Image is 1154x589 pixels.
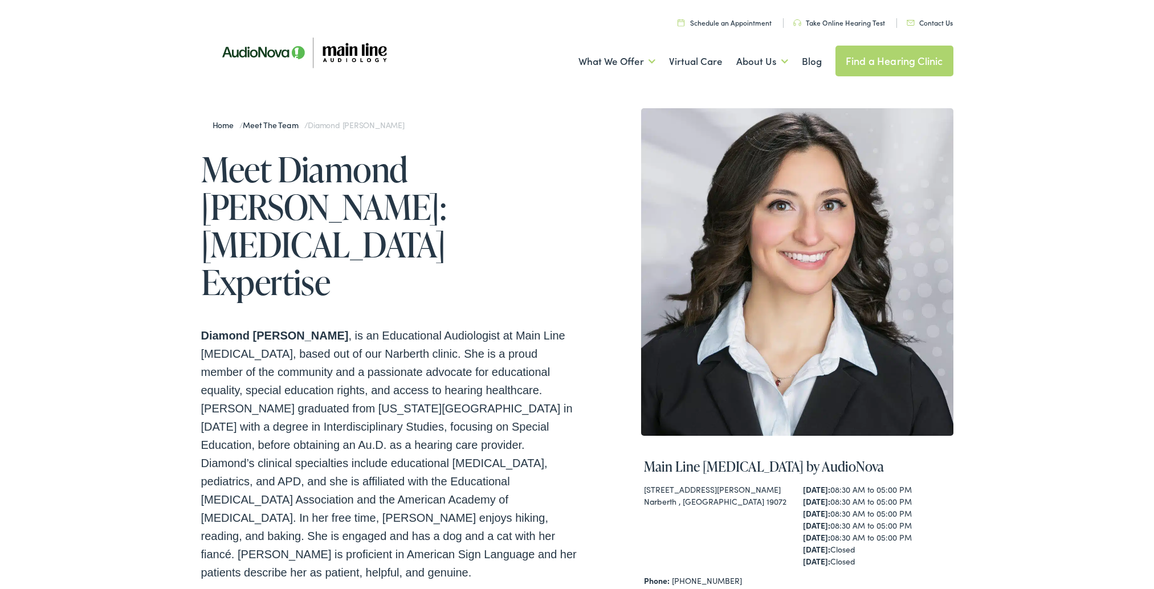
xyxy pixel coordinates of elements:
div: [STREET_ADDRESS][PERSON_NAME] [644,484,791,496]
strong: [DATE]: [803,508,830,519]
a: Schedule an Appointment [678,18,772,27]
img: Diamond Prus is an audiologist at Main Line Audiology in Narbeth, PA. [641,108,953,436]
span: Diamond [PERSON_NAME] [308,119,404,130]
img: utility icon [678,19,684,26]
strong: [DATE]: [803,484,830,495]
p: , is an Educational Audiologist at Main Line [MEDICAL_DATA], based out of our Narberth clinic. Sh... [201,326,577,582]
strong: Phone: [644,575,670,586]
a: About Us [736,40,788,83]
strong: [DATE]: [803,520,830,531]
strong: [DATE]: [803,531,830,543]
a: Meet the Team [243,119,304,130]
a: Home [213,119,239,130]
strong: [DATE]: [803,543,830,555]
div: 08:30 AM to 05:00 PM 08:30 AM to 05:00 PM 08:30 AM to 05:00 PM 08:30 AM to 05:00 PM 08:30 AM to 0... [803,484,950,567]
a: Blog [802,40,822,83]
div: Narberth , [GEOGRAPHIC_DATA] 19072 [644,496,791,508]
a: Contact Us [907,18,953,27]
img: utility icon [907,20,915,26]
strong: [DATE]: [803,496,830,507]
a: Find a Hearing Clinic [835,46,953,76]
strong: [DATE]: [803,555,830,567]
h1: Meet Diamond [PERSON_NAME]: [MEDICAL_DATA] Expertise [201,150,577,301]
a: What We Offer [578,40,655,83]
h4: Main Line [MEDICAL_DATA] by AudioNova [644,459,951,475]
a: Virtual Care [669,40,723,83]
img: utility icon [793,19,801,26]
a: [PHONE_NUMBER] [672,575,742,586]
span: / / [213,119,405,130]
a: Take Online Hearing Test [793,18,885,27]
strong: Diamond [PERSON_NAME] [201,329,349,342]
